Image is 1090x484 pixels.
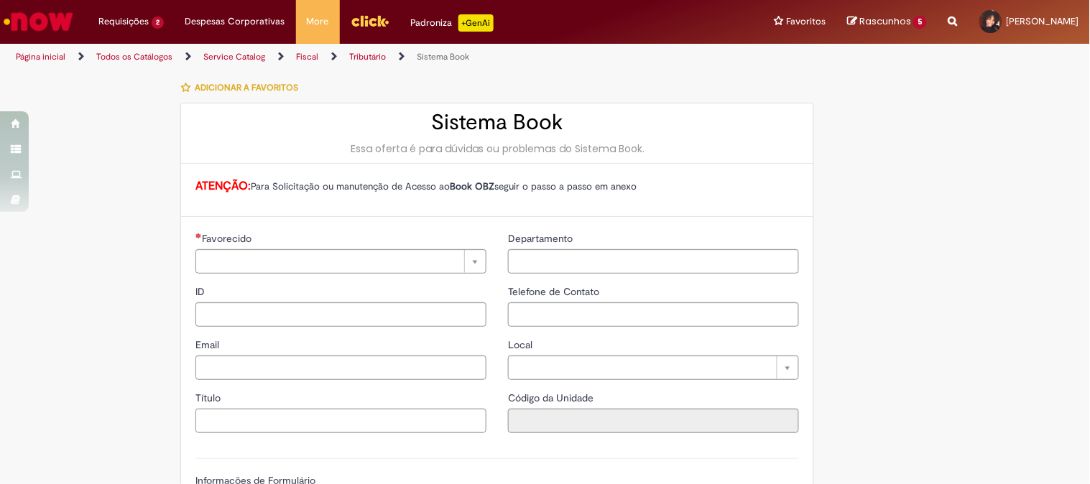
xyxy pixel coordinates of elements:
[847,15,927,29] a: Rascunhos
[195,285,208,298] span: ID
[450,180,494,192] strong: Book OBZ
[1,7,75,36] img: ServiceNow
[349,51,386,62] a: Tributário
[417,51,469,62] a: Sistema Book
[96,51,172,62] a: Todos os Catálogos
[16,51,65,62] a: Página inicial
[508,409,799,433] input: Código da Unidade
[98,14,149,29] span: Requisições
[786,14,826,29] span: Favoritos
[195,355,486,380] input: Email
[195,302,486,327] input: ID
[508,338,535,351] span: Local
[913,16,927,29] span: 5
[195,233,202,238] span: Necessários
[152,17,164,29] span: 2
[458,14,494,32] p: +GenAi
[508,232,576,245] span: Departamento
[411,14,494,32] div: Padroniza
[195,141,799,156] div: Essa oferta é para dúvidas ou problemas do Sistema Book.
[859,14,911,28] span: Rascunhos
[185,14,285,29] span: Despesas Corporativas
[1007,15,1079,27] span: [PERSON_NAME]
[180,73,306,103] button: Adicionar a Favoritos
[195,179,251,193] strong: ATENÇÃO:
[203,51,265,62] a: Service Catalog
[307,14,329,29] span: More
[508,249,799,274] input: Departamento
[195,391,223,404] span: Título
[11,44,716,70] ul: Trilhas de página
[195,409,486,433] input: Título
[296,51,318,62] a: Fiscal
[202,232,254,245] span: Necessários - Favorecido
[508,391,596,405] label: Somente leitura - Código da Unidade
[195,111,799,134] h2: Sistema Book
[508,391,596,404] span: Somente leitura - Código da Unidade
[508,302,799,327] input: Telefone de Contato
[351,10,389,32] img: click_logo_yellow_360x200.png
[251,180,637,192] span: Para Solicitação ou manutenção de Acesso ao seguir o passo a passo em anexo
[195,82,298,93] span: Adicionar a Favoritos
[508,285,602,298] span: Telefone de Contato
[508,355,799,380] a: Limpar campo Local
[195,338,222,351] span: Email
[195,249,486,274] a: Limpar campo Favorecido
